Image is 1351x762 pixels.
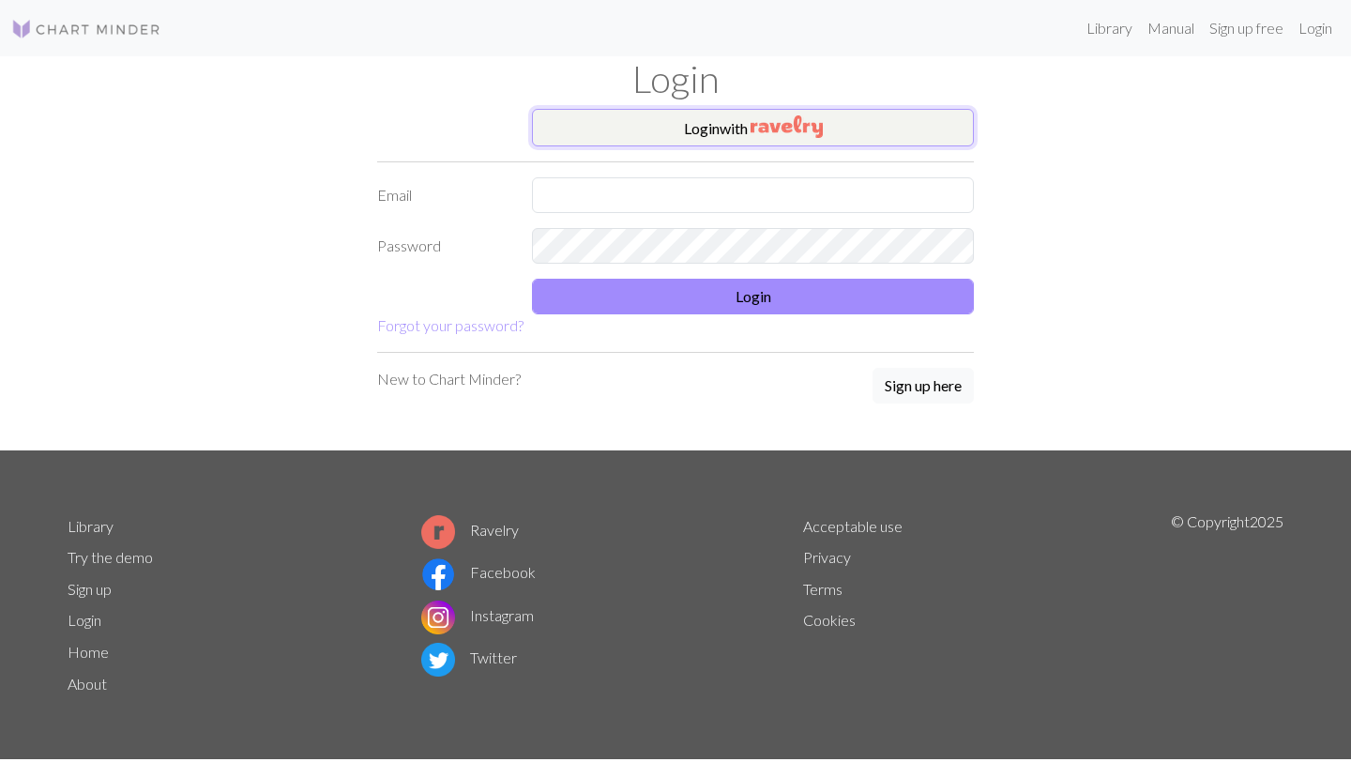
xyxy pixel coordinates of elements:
img: Ravelry logo [421,515,455,549]
a: Sign up [68,580,112,598]
a: About [68,675,107,693]
a: Library [1079,9,1140,47]
a: Login [68,611,101,629]
p: New to Chart Minder? [377,368,521,390]
img: Ravelry [751,115,823,138]
button: Loginwith [532,109,974,146]
label: Password [366,228,521,264]
p: © Copyright 2025 [1171,511,1283,700]
a: Sign up here [873,368,974,405]
a: Sign up free [1202,9,1291,47]
a: Login [1291,9,1340,47]
a: Cookies [803,611,856,629]
a: Terms [803,580,842,598]
a: Home [68,643,109,661]
a: Library [68,517,114,535]
a: Forgot your password? [377,316,524,334]
img: Facebook logo [421,557,455,591]
a: Twitter [421,648,517,666]
img: Logo [11,18,161,40]
img: Twitter logo [421,643,455,677]
a: Privacy [803,548,851,566]
button: Login [532,279,974,314]
h1: Login [56,56,1295,101]
a: Manual [1140,9,1202,47]
a: Ravelry [421,521,519,539]
a: Facebook [421,563,536,581]
button: Sign up here [873,368,974,404]
label: Email [366,177,521,213]
a: Acceptable use [803,517,903,535]
a: Instagram [421,606,534,624]
img: Instagram logo [421,601,455,634]
a: Try the demo [68,548,153,566]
